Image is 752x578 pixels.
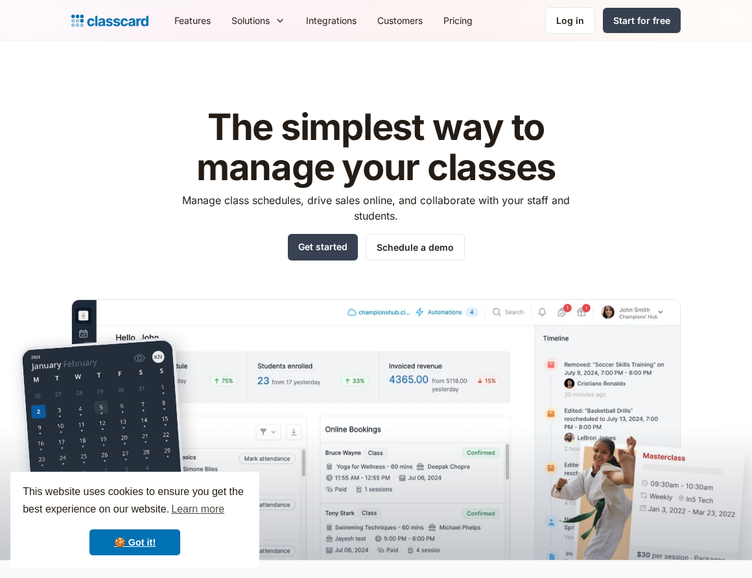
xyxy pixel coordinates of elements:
[433,6,483,35] a: Pricing
[231,14,270,27] div: Solutions
[170,192,582,224] p: Manage class schedules, drive sales online, and collaborate with your staff and students.
[10,472,259,568] div: cookieconsent
[71,12,148,30] a: home
[169,500,226,519] a: learn more about cookies
[296,6,367,35] a: Integrations
[221,6,296,35] div: Solutions
[556,14,584,27] div: Log in
[545,7,595,34] a: Log in
[367,6,433,35] a: Customers
[603,8,681,33] a: Start for free
[366,234,465,260] a: Schedule a demo
[164,6,221,35] a: Features
[23,484,247,519] span: This website uses cookies to ensure you get the best experience on our website.
[613,14,670,27] div: Start for free
[170,108,582,187] h1: The simplest way to manage your classes
[89,529,180,555] a: dismiss cookie message
[288,234,358,260] a: Get started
